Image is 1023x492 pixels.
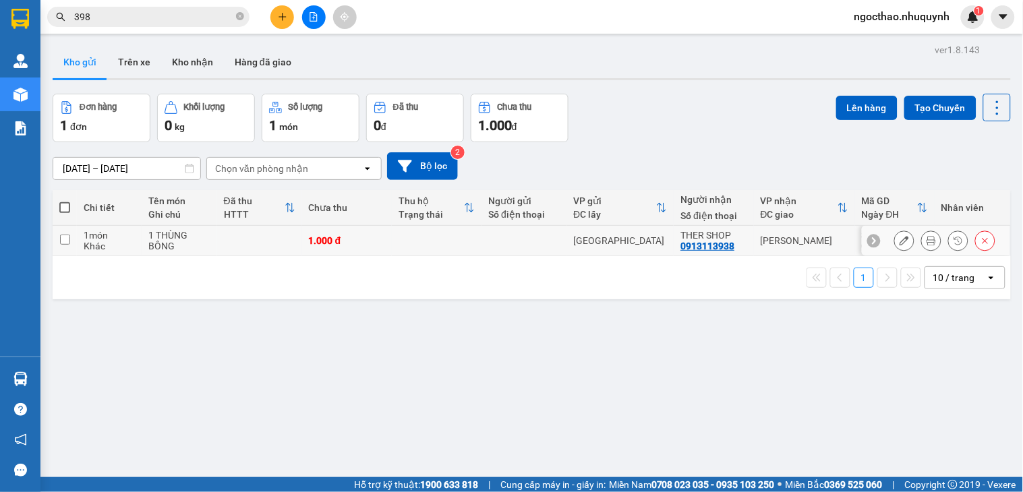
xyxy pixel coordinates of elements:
div: Mã GD [862,195,917,206]
button: Kho nhận [161,46,224,78]
div: Chọn văn phòng nhận [215,162,308,175]
div: Số lượng [289,102,323,112]
div: Đơn hàng [80,102,117,112]
button: 1 [854,268,874,288]
th: Toggle SortBy [754,190,855,226]
span: Miền Nam [609,477,775,492]
button: Hàng đã giao [224,46,302,78]
span: | [488,477,490,492]
span: Miền Bắc [786,477,883,492]
button: Khối lượng0kg [157,94,255,142]
div: 10 / trang [933,271,975,284]
span: close-circle [236,12,244,20]
span: đơn [70,121,87,132]
button: Số lượng1món [262,94,359,142]
span: message [14,464,27,476]
span: close-circle [236,11,244,24]
div: Chưa thu [498,102,532,112]
span: 1.000 [478,117,512,133]
span: ngocthao.nhuquynh [844,8,961,25]
button: Chưa thu1.000đ [471,94,568,142]
span: 0 [374,117,381,133]
button: Kho gửi [53,46,107,78]
button: file-add [302,5,326,29]
div: Chi tiết [84,202,135,213]
th: Toggle SortBy [566,190,674,226]
th: Toggle SortBy [855,190,935,226]
div: Người nhận [680,194,747,205]
span: đ [512,121,517,132]
span: plus [278,12,287,22]
span: 1 [60,117,67,133]
div: Nhân viên [941,202,1003,213]
div: HTTT [224,209,285,220]
button: caret-down [991,5,1015,29]
div: Tên món [148,195,210,206]
input: Tìm tên, số ĐT hoặc mã đơn [74,9,233,24]
div: ver 1.8.143 [935,42,981,57]
button: Lên hàng [836,96,898,120]
strong: 0708 023 035 - 0935 103 250 [651,479,775,490]
span: question-circle [14,403,27,416]
img: solution-icon [13,121,28,135]
div: Số điện thoại [488,209,560,220]
div: Đã thu [224,195,285,206]
input: Select a date range. [53,158,200,179]
div: ĐC giao [761,209,838,220]
th: Toggle SortBy [217,190,302,226]
th: Toggle SortBy [392,190,481,226]
strong: 0369 525 060 [825,479,883,490]
span: món [279,121,298,132]
div: 1 THÙNG BÔNG [148,230,210,251]
svg: open [986,272,997,283]
img: warehouse-icon [13,54,28,68]
div: Chưa thu [309,202,385,213]
div: Khối lượng [184,102,225,112]
span: search [56,12,65,22]
div: Khác [84,241,135,251]
span: 1 [269,117,276,133]
div: VP nhận [761,195,838,206]
span: file-add [309,12,318,22]
span: 1 [976,6,981,16]
div: [PERSON_NAME] [761,235,848,246]
span: đ [381,121,386,132]
div: THER SHOP [680,230,747,241]
button: aim [333,5,357,29]
div: Số điện thoại [680,210,747,221]
span: copyright [948,480,958,489]
div: Sửa đơn hàng [894,230,914,251]
div: 0913113938 [680,241,734,251]
svg: open [362,163,373,174]
div: VP gửi [573,195,656,206]
span: notification [14,433,27,446]
div: Đã thu [393,102,418,112]
img: warehouse-icon [13,372,28,386]
div: Người gửi [488,195,560,206]
div: [GEOGRAPHIC_DATA] [573,235,667,246]
span: aim [340,12,349,22]
span: caret-down [997,11,1010,23]
div: Trạng thái [399,209,464,220]
sup: 2 [451,146,465,159]
div: Ngày ĐH [862,209,917,220]
button: Tạo Chuyến [904,96,976,120]
span: Hỗ trợ kỹ thuật: [354,477,478,492]
span: ⚪️ [778,482,782,487]
img: warehouse-icon [13,88,28,102]
button: Đã thu0đ [366,94,464,142]
div: 1 món [84,230,135,241]
div: Thu hộ [399,195,464,206]
sup: 1 [974,6,984,16]
button: Đơn hàng1đơn [53,94,150,142]
span: | [893,477,895,492]
img: icon-new-feature [967,11,979,23]
span: kg [175,121,185,132]
button: plus [270,5,294,29]
img: logo-vxr [11,9,29,29]
strong: 1900 633 818 [420,479,478,490]
div: Ghi chú [148,209,210,220]
div: ĐC lấy [573,209,656,220]
button: Bộ lọc [387,152,458,180]
span: 0 [165,117,172,133]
